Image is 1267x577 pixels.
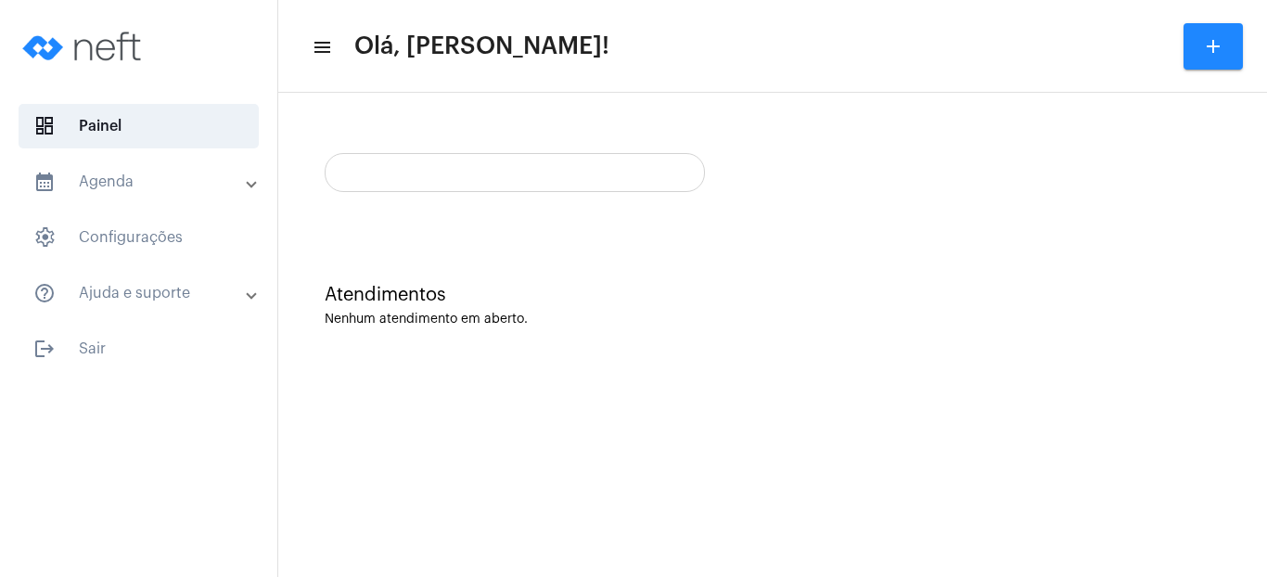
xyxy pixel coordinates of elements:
[19,104,259,148] span: Painel
[33,282,56,304] mat-icon: sidenav icon
[15,9,154,83] img: logo-neft-novo-2.png
[325,313,1221,327] div: Nenhum atendimento em aberto.
[33,171,248,193] mat-panel-title: Agenda
[19,215,259,260] span: Configurações
[33,338,56,360] mat-icon: sidenav icon
[312,36,330,58] mat-icon: sidenav icon
[11,271,277,315] mat-expansion-panel-header: sidenav iconAjuda e suporte
[33,115,56,137] span: sidenav icon
[11,160,277,204] mat-expansion-panel-header: sidenav iconAgenda
[19,327,259,371] span: Sair
[33,282,248,304] mat-panel-title: Ajuda e suporte
[33,171,56,193] mat-icon: sidenav icon
[1202,35,1224,58] mat-icon: add
[325,285,1221,305] div: Atendimentos
[354,32,609,61] span: Olá, [PERSON_NAME]!
[33,226,56,249] span: sidenav icon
